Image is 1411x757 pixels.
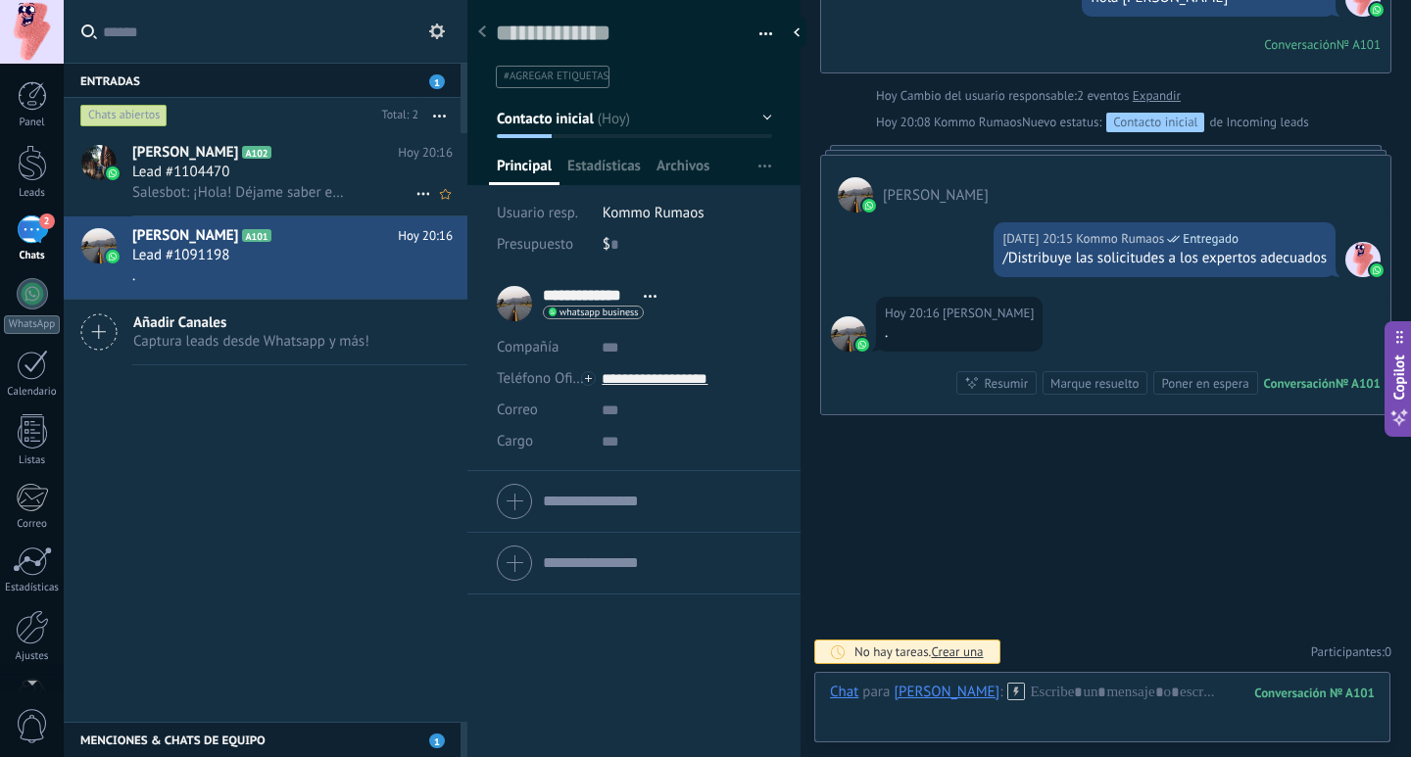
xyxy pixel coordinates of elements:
span: Entregado [1183,229,1239,249]
span: Juan Christen [883,186,989,205]
span: . [132,266,135,285]
img: waba.svg [862,199,876,213]
div: . [885,323,1034,343]
div: [DATE] 20:15 [1002,229,1076,249]
span: 0 [1385,643,1391,660]
span: Estadísticas [567,157,641,185]
span: Kommo Rumaos [603,204,705,222]
div: № A101 [1337,36,1381,53]
div: Chats abiertos [80,104,168,127]
div: Ocultar [787,18,806,47]
img: icon [106,166,120,180]
span: Hoy 20:16 [398,143,453,163]
span: Hoy 20:16 [398,226,453,246]
div: Marque resuelto [1050,374,1139,393]
div: Conversación [1264,36,1337,53]
div: Hoy [876,86,900,106]
span: Teléfono Oficina [497,369,599,388]
div: Correo [4,518,61,531]
span: 1 [429,74,445,89]
div: Resumir [984,374,1028,393]
div: Panel [4,117,61,129]
div: Hoy 20:08 [876,113,934,132]
span: Kommo Rumaos [934,114,1022,130]
span: Presupuesto [497,235,573,254]
div: Cargo [497,426,587,457]
div: Compañía [497,332,587,363]
span: Kommo Rumaos (Oficina de Venta) [1076,229,1164,249]
a: Participantes:0 [1311,643,1391,660]
img: waba.svg [855,338,869,352]
span: [PERSON_NAME] [132,143,238,163]
div: Total: 2 [374,106,418,125]
span: 2 eventos [1077,86,1129,106]
span: Lead #1091198 [132,246,229,265]
div: Juan Christen [894,683,999,700]
span: #agregar etiquetas [504,70,608,83]
span: A101 [242,229,270,242]
a: Expandir [1133,86,1181,106]
span: Nuevo estatus: [1022,113,1101,132]
button: Correo [497,395,538,426]
span: Salesbot: ¡Hola! Déjame saber en que podemos ayudarte y te pondré en contacto con la persona adec... [132,183,345,202]
div: 101 [1254,685,1375,701]
button: Más [418,98,461,133]
div: Menciones & Chats de equipo [64,722,461,757]
span: Kommo Rumaos [1345,242,1381,277]
div: № A101 [1336,375,1381,392]
span: whatsapp business [560,308,638,317]
div: Ajustes [4,650,61,663]
span: Principal [497,157,552,185]
div: de Incoming leads [1022,113,1309,132]
div: Contacto inicial [1106,113,1204,132]
span: Añadir Canales [133,313,369,332]
a: avataricon[PERSON_NAME]A101Hoy 20:16Lead #1091198. [64,216,467,299]
div: Calendario [4,386,61,399]
span: Crear una [931,643,983,660]
span: Juan Christen [831,316,866,352]
div: Cambio del usuario responsable: [876,86,1181,106]
div: WhatsApp [4,315,60,334]
div: Listas [4,454,61,467]
span: : [999,683,1002,702]
span: Juan Christen [943,304,1034,323]
span: A102 [242,146,270,159]
img: icon [106,250,120,263]
span: Captura leads desde Whatsapp y más! [133,332,369,351]
div: Usuario resp. [497,198,588,229]
div: Leads [4,187,61,200]
div: $ [603,229,772,260]
span: Usuario resp. [497,204,578,222]
div: Hoy 20:16 [885,304,943,323]
div: Conversación [1264,375,1336,392]
div: Chats [4,250,61,262]
span: Cargo [497,434,533,449]
div: Estadísticas [4,582,61,594]
button: Teléfono Oficina [497,363,587,395]
div: No hay tareas. [854,643,984,660]
span: Archivos [657,157,709,185]
img: waba.svg [1370,3,1384,17]
div: /Distribuye las solicitudes a los expertos adecuados [1002,249,1327,268]
div: Poner en espera [1161,374,1248,393]
span: Correo [497,401,538,419]
a: avataricon[PERSON_NAME]A102Hoy 20:16Lead #1104470Salesbot: ¡Hola! Déjame saber en que podemos ayu... [64,133,467,215]
div: Presupuesto [497,229,588,260]
span: para [862,683,890,702]
span: Copilot [1389,355,1409,400]
span: [PERSON_NAME] [132,226,238,246]
img: waba.svg [1370,263,1384,277]
span: 2 [39,213,55,229]
div: Entradas [64,63,461,98]
span: Lead #1104470 [132,163,229,182]
span: Juan Christen [838,177,873,213]
span: 1 [429,733,445,748]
